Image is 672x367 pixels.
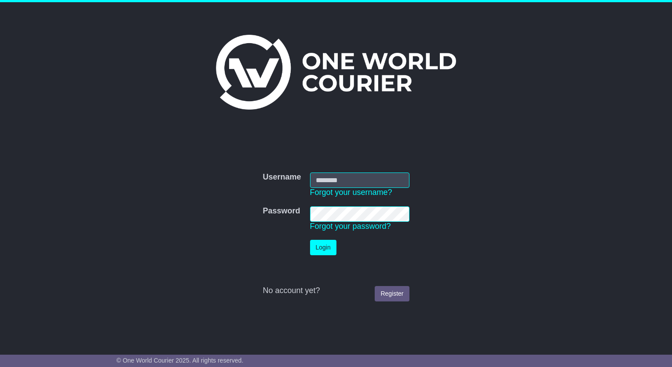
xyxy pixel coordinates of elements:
[263,286,409,296] div: No account yet?
[216,35,456,110] img: One World
[310,240,336,255] button: Login
[310,188,392,197] a: Forgot your username?
[375,286,409,301] a: Register
[263,206,300,216] label: Password
[263,172,301,182] label: Username
[117,357,244,364] span: © One World Courier 2025. All rights reserved.
[310,222,391,231] a: Forgot your password?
